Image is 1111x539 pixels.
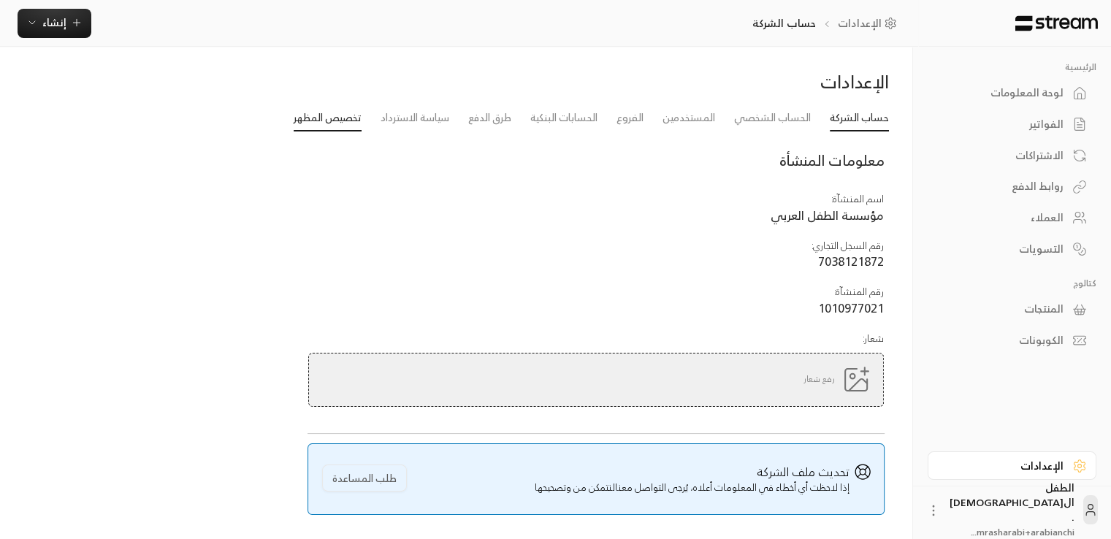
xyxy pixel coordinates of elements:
td: رقم السجل التجاري : [308,232,885,278]
div: المنتجات [946,302,1064,316]
a: الفروع [616,105,644,131]
span: مؤسسة الطفل العربي [771,204,884,226]
div: التسويات [946,242,1064,256]
a: الإعدادات [928,451,1096,480]
span: إذا لاحظت أي أخطاء في المعلومات أعلاه، يُرجى التواصل معنا لنتمكن من وتصحيحها [535,463,850,495]
span: تحديث ملف الشركة [757,461,850,482]
a: الفواتير [928,110,1096,139]
a: روابط الدفع [928,172,1096,201]
span: 1010977021 [818,297,884,318]
a: الاشتراكات [928,141,1096,169]
a: طرق الدفع [468,105,511,131]
p: كتالوج [928,278,1096,289]
a: حساب الشركة [830,105,889,131]
a: لوحة المعلومات [928,79,1096,107]
div: الفواتير [946,117,1064,131]
button: طلب المساعدة [322,465,407,492]
td: رقم المنشآة : [308,278,885,324]
a: الحسابات البنكية [530,105,598,131]
span: معلومات المنشأة [779,148,885,173]
div: العملاء [946,210,1064,225]
a: الحساب الشخصي [734,105,811,131]
a: الإعدادات [838,16,902,31]
a: تخصيص المظهر [294,105,362,131]
div: الإعدادات [463,70,889,93]
div: الطفل ال[DEMOGRAPHIC_DATA] . [950,481,1074,539]
div: الإعدادات [946,459,1064,473]
a: المستخدمين [663,105,715,131]
button: إنشاء [18,9,91,38]
a: الكوبونات [928,326,1096,355]
td: اسم المنشآة : [308,186,885,232]
span: إنشاء [42,13,66,31]
img: Logo [1014,15,1099,31]
td: شعار : [308,324,885,424]
a: سياسة الاسترداد [381,105,449,131]
a: العملاء [928,204,1096,232]
span: 7038121872 [818,251,884,272]
div: الكوبونات [946,333,1064,348]
p: الرئيسية [928,61,1096,73]
a: المنتجات [928,295,1096,324]
div: روابط الدفع [946,179,1064,194]
span: رفع شعار [796,372,842,386]
div: لوحة المعلومات [946,85,1064,100]
a: التسويات [928,234,1096,263]
div: الاشتراكات [946,148,1064,163]
p: حساب الشركة [752,16,816,31]
nav: breadcrumb [752,16,902,31]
